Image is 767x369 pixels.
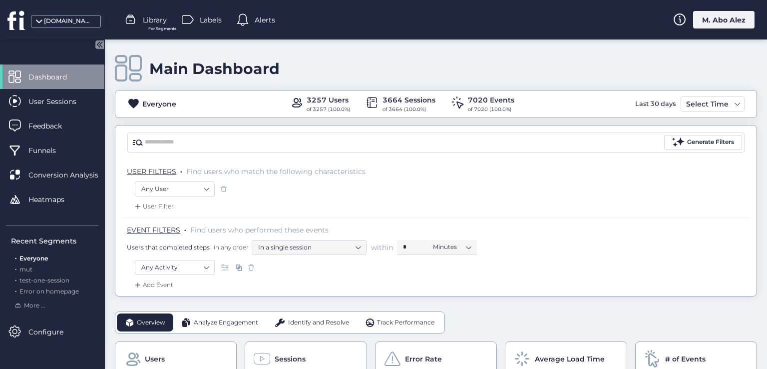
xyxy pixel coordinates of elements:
[19,276,69,284] span: test-one-session
[288,318,349,327] span: Identify and Resolve
[194,318,258,327] span: Analyze Engagement
[186,167,366,176] span: Find users who match the following characteristics
[24,301,45,310] span: More ...
[148,25,176,32] span: For Segments
[141,181,208,196] nz-select-item: Any User
[687,137,734,147] div: Generate Filters
[127,243,210,251] span: Users that completed steps
[145,353,165,364] span: Users
[141,260,208,275] nz-select-item: Any Activity
[377,318,434,327] span: Track Performance
[664,135,742,150] button: Generate Filters
[28,120,77,131] span: Feedback
[127,167,176,176] span: USER FILTERS
[44,16,94,26] div: [DOMAIN_NAME]
[383,94,435,105] div: 3664 Sessions
[28,194,79,205] span: Heatmaps
[180,165,182,175] span: .
[633,96,678,112] div: Last 30 days
[15,274,16,284] span: .
[133,280,173,290] div: Add Event
[190,225,329,234] span: Find users who performed these events
[200,14,222,25] span: Labels
[212,243,249,251] span: in any order
[127,225,180,234] span: EVENT FILTERS
[15,285,16,295] span: .
[307,94,350,105] div: 3257 Users
[19,265,32,273] span: mut
[28,169,113,180] span: Conversion Analysis
[371,242,393,252] span: within
[405,353,442,364] span: Error Rate
[684,98,731,110] div: Select Time
[28,326,78,337] span: Configure
[149,59,280,78] div: Main Dashboard
[665,353,706,364] span: # of Events
[19,254,48,262] span: Everyone
[143,14,167,25] span: Library
[275,353,306,364] span: Sessions
[28,145,71,156] span: Funnels
[307,105,350,113] div: of 3257 (100.0%)
[19,287,79,295] span: Error on homepage
[468,94,514,105] div: 7020 Events
[142,98,176,109] div: Everyone
[693,11,755,28] div: M. Abo Alez
[184,223,186,233] span: .
[28,71,82,82] span: Dashboard
[535,353,605,364] span: Average Load Time
[28,96,91,107] span: User Sessions
[15,252,16,262] span: .
[255,14,275,25] span: Alerts
[258,240,360,255] nz-select-item: In a single session
[433,239,471,254] nz-select-item: Minutes
[468,105,514,113] div: of 7020 (100.0%)
[15,263,16,273] span: .
[133,201,174,211] div: User Filter
[137,318,165,327] span: Overview
[383,105,435,113] div: of 3664 (100.0%)
[11,235,98,246] div: Recent Segments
